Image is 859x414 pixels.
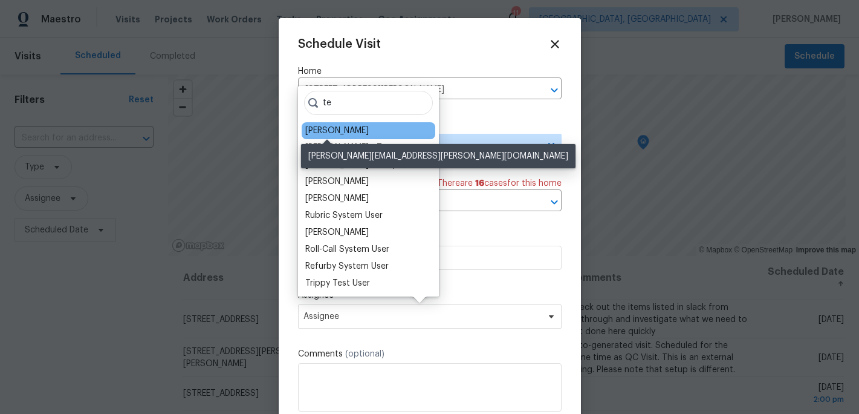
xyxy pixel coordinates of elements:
[305,260,389,272] div: Refurby System User
[305,243,389,255] div: Roll-Call System User
[303,312,540,321] span: Assignee
[437,177,562,189] span: There are case s for this home
[548,38,562,51] span: Close
[305,226,369,238] div: [PERSON_NAME]
[475,179,484,188] span: 16
[305,142,400,154] div: [PERSON_NAME] - Temp
[546,194,563,211] button: Open
[305,209,383,222] div: Rubric System User
[298,65,562,77] label: Home
[305,277,370,289] div: Trippy Test User
[305,125,369,137] div: [PERSON_NAME]
[298,348,562,360] label: Comments
[298,80,528,99] input: Enter in an address
[546,82,563,99] button: Open
[345,350,384,358] span: (optional)
[305,176,369,188] div: [PERSON_NAME]
[298,38,381,50] span: Schedule Visit
[305,192,369,205] div: [PERSON_NAME]
[301,144,575,168] div: [PERSON_NAME][EMAIL_ADDRESS][PERSON_NAME][DOMAIN_NAME]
